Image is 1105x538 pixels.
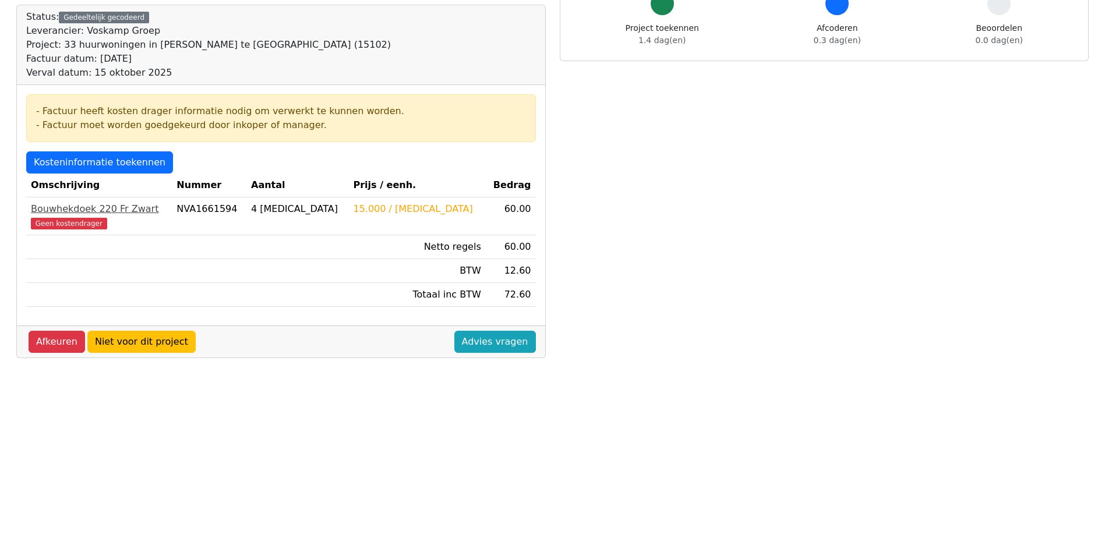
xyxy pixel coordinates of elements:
[26,174,172,197] th: Omschrijving
[59,12,149,23] div: Gedeeltelijk gecodeerd
[172,174,246,197] th: Nummer
[486,283,536,307] td: 72.60
[353,202,481,216] div: 15.000 / [MEDICAL_DATA]
[454,331,536,353] a: Advies vragen
[486,174,536,197] th: Bedrag
[486,197,536,235] td: 60.00
[486,235,536,259] td: 60.00
[172,197,246,235] td: NVA1661594
[26,52,391,66] div: Factuur datum: [DATE]
[348,259,485,283] td: BTW
[348,235,485,259] td: Netto regels
[31,202,167,230] a: Bouwhekdoek 220 Fr ZwartGeen kostendrager
[87,331,196,353] a: Niet voor dit project
[246,174,348,197] th: Aantal
[26,38,391,52] div: Project: 33 huurwoningen in [PERSON_NAME] te [GEOGRAPHIC_DATA] (15102)
[36,104,526,118] div: - Factuur heeft kosten drager informatie nodig om verwerkt te kunnen worden.
[29,331,85,353] a: Afkeuren
[36,118,526,132] div: - Factuur moet worden goedgekeurd door inkoper of manager.
[251,202,344,216] div: 4 [MEDICAL_DATA]
[638,36,686,45] span: 1.4 dag(en)
[26,151,173,174] a: Kosteninformatie toekennen
[348,283,485,307] td: Totaal inc BTW
[976,36,1023,45] span: 0.0 dag(en)
[814,36,861,45] span: 0.3 dag(en)
[26,10,391,80] div: Status:
[31,218,107,229] span: Geen kostendrager
[486,259,536,283] td: 12.60
[26,66,391,80] div: Verval datum: 15 oktober 2025
[26,24,391,38] div: Leverancier: Voskamp Groep
[348,174,485,197] th: Prijs / eenh.
[976,22,1023,47] div: Beoordelen
[814,22,861,47] div: Afcoderen
[31,202,167,216] div: Bouwhekdoek 220 Fr Zwart
[626,22,699,47] div: Project toekennen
